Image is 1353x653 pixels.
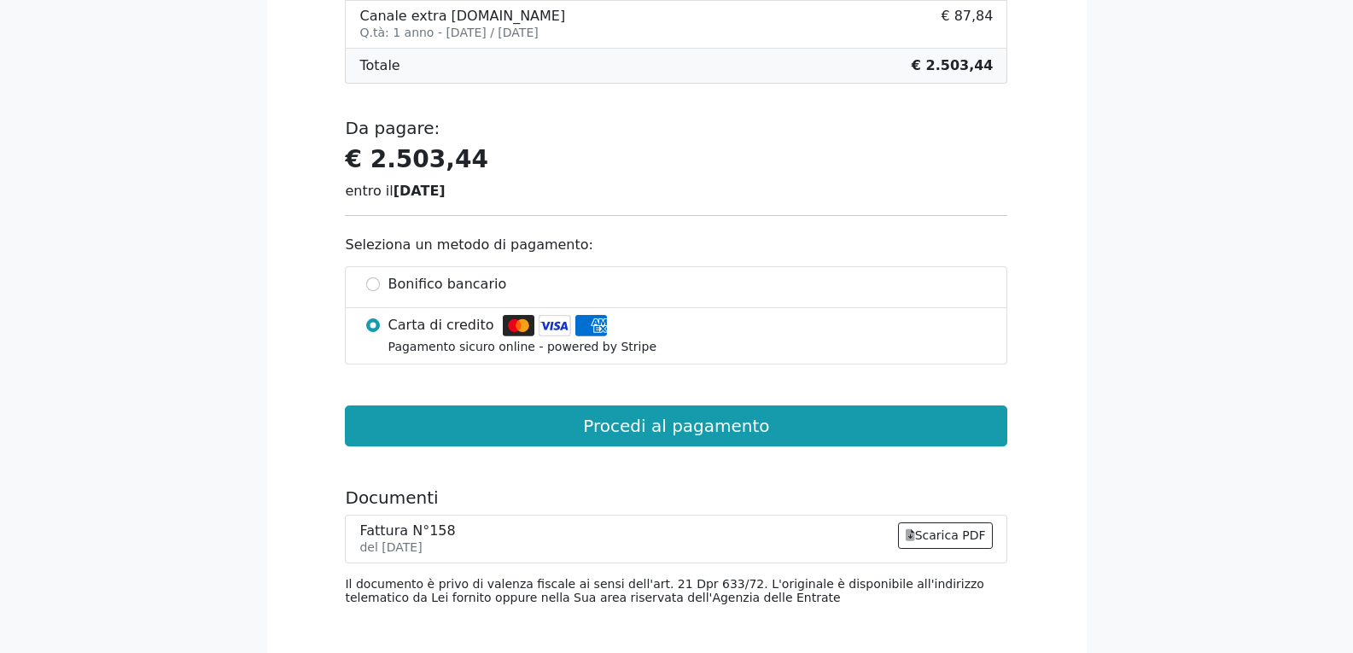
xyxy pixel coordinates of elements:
[941,8,993,41] span: € 87,84
[359,8,565,24] div: Canale extra [DOMAIN_NAME]
[345,181,1007,201] div: entro il
[359,540,422,554] small: del [DATE]
[345,577,983,604] small: Il documento è privo di valenza fiscale ai sensi dell'art. 21 Dpr 633/72. L'originale è disponibi...
[394,183,446,199] strong: [DATE]
[359,55,399,76] span: Totale
[359,26,538,39] small: Q.tà: 1 anno - [DATE] / [DATE]
[345,236,1007,253] h6: Seleziona un metodo di pagamento:
[345,118,1007,138] h5: Da pagare:
[345,487,1007,508] h5: Documenti
[912,57,994,73] b: € 2.503,44
[898,522,994,549] a: Scarica PDF
[345,405,1007,446] button: Procedi al pagamento
[388,340,656,353] small: Pagamento sicuro online - powered by Stripe
[345,145,487,173] strong: € 2.503,44
[388,274,507,294] span: Bonifico bancario
[388,315,494,335] span: Carta di credito
[359,522,455,539] div: Fattura N°158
